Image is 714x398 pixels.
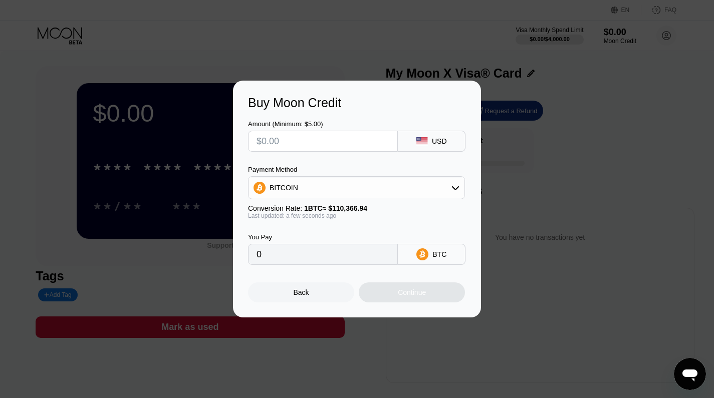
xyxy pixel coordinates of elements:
div: You Pay [248,233,398,241]
div: Back [294,288,309,296]
div: Back [248,282,354,302]
div: Conversion Rate: [248,204,465,212]
div: BITCOIN [270,184,298,192]
input: $0.00 [257,131,389,151]
iframe: Кнопка запуска окна обмена сообщениями [674,358,706,390]
div: BITCOIN [249,178,464,198]
div: BTC [432,250,446,258]
div: USD [432,137,447,145]
span: 1 BTC ≈ $110,366.94 [304,204,367,212]
div: Buy Moon Credit [248,96,466,110]
div: Amount (Minimum: $5.00) [248,120,398,128]
div: Payment Method [248,166,465,173]
div: Last updated: a few seconds ago [248,212,465,219]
